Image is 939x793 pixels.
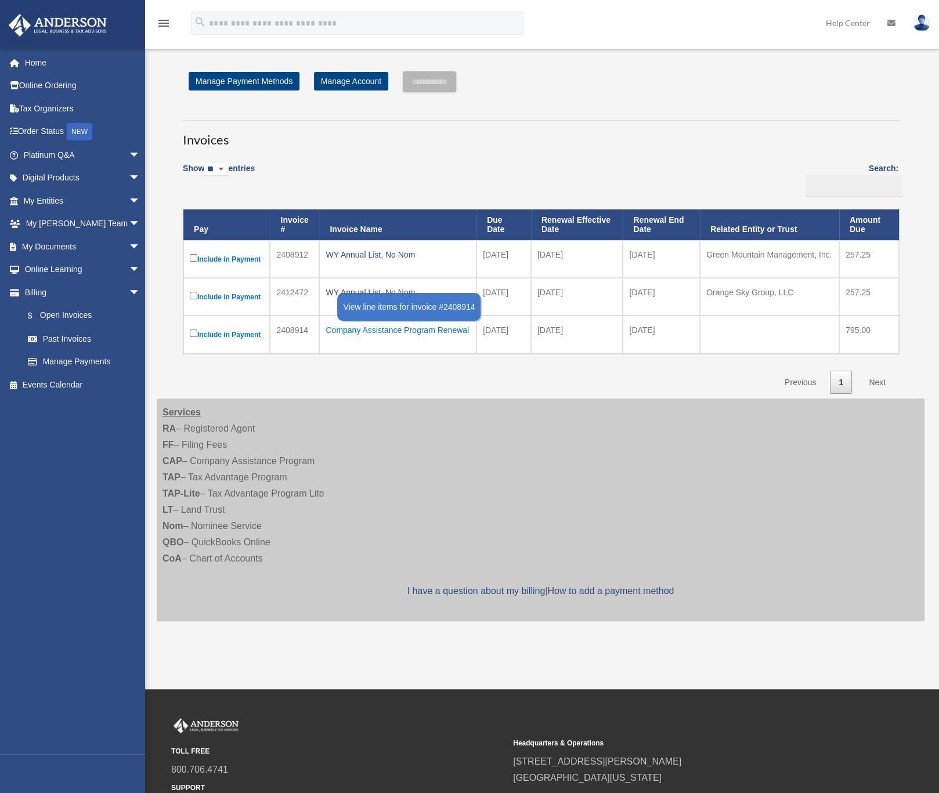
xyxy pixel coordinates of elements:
label: Include in Payment [190,289,263,304]
div: NEW [67,123,92,140]
th: Related Entity or Trust: activate to sort column ascending [700,209,839,241]
td: [DATE] [476,240,531,278]
a: Platinum Q&Aarrow_drop_down [8,143,158,166]
a: My Entitiesarrow_drop_down [8,189,158,212]
a: $Open Invoices [16,304,146,328]
i: search [194,16,207,28]
td: [DATE] [531,240,623,278]
a: Online Ordering [8,74,158,97]
span: arrow_drop_down [129,143,152,167]
label: Include in Payment [190,252,263,266]
a: Manage Payments [16,350,152,374]
a: Billingarrow_drop_down [8,281,152,304]
td: [DATE] [623,316,700,353]
td: Orange Sky Group, LLC [700,278,839,316]
label: Include in Payment [190,327,263,342]
a: Past Invoices [16,327,152,350]
a: Order StatusNEW [8,120,158,144]
a: Next [860,371,894,394]
a: [GEOGRAPHIC_DATA][US_STATE] [513,773,662,783]
th: Invoice #: activate to sort column ascending [270,209,319,241]
label: Search: [801,161,898,197]
p: | [162,583,919,599]
input: Search: [806,175,902,197]
a: Manage Account [314,72,388,90]
div: Company Assistance Program Renewal [326,322,470,338]
td: 2408912 [270,240,319,278]
th: Invoice Name: activate to sort column ascending [319,209,476,241]
th: Pay: activate to sort column descending [183,209,270,241]
span: $ [34,309,40,323]
td: [DATE] [623,278,700,316]
th: Due Date: activate to sort column ascending [476,209,531,241]
a: Previous [776,371,825,394]
td: [DATE] [476,278,531,316]
h3: Invoices [183,120,898,149]
td: [DATE] [623,240,700,278]
input: Include in Payment [190,254,197,262]
strong: QBO [162,537,183,547]
img: User Pic [913,15,930,31]
td: [DATE] [531,278,623,316]
td: 257.25 [839,278,899,316]
label: Show entries [183,161,255,188]
td: [DATE] [531,316,623,353]
strong: RA [162,423,176,433]
a: How to add a payment method [547,586,674,596]
a: Tax Organizers [8,97,158,120]
i: menu [157,16,171,30]
td: 2412472 [270,278,319,316]
a: Manage Payment Methods [189,72,299,90]
span: arrow_drop_down [129,166,152,190]
th: Renewal End Date: activate to sort column ascending [623,209,700,241]
strong: Services [162,407,201,417]
th: Amount Due: activate to sort column ascending [839,209,899,241]
a: Online Learningarrow_drop_down [8,258,158,281]
span: arrow_drop_down [129,235,152,259]
span: arrow_drop_down [129,281,152,305]
a: Digital Productsarrow_drop_down [8,166,158,190]
strong: TAP-Lite [162,488,200,498]
div: – Registered Agent – Filing Fees – Company Assistance Program – Tax Advantage Program – Tax Advan... [157,399,924,621]
input: Include in Payment [190,329,197,337]
td: [DATE] [476,316,531,353]
strong: TAP [162,472,180,482]
td: 795.00 [839,316,899,353]
select: Showentries [204,163,228,176]
input: Include in Payment [190,292,197,299]
a: Events Calendar [8,373,158,396]
a: 800.706.4741 [171,765,228,774]
strong: CoA [162,553,182,563]
a: menu [157,20,171,30]
div: WY Annual List, No Nom [326,284,470,300]
strong: FF [162,440,174,450]
a: My Documentsarrow_drop_down [8,235,158,258]
a: My [PERSON_NAME] Teamarrow_drop_down [8,212,158,236]
td: 257.25 [839,240,899,278]
span: arrow_drop_down [129,212,152,236]
img: Anderson Advisors Platinum Portal [5,14,110,37]
th: Renewal Effective Date: activate to sort column ascending [531,209,623,241]
strong: CAP [162,456,182,466]
span: arrow_drop_down [129,189,152,213]
a: Home [8,51,158,74]
strong: LT [162,505,173,515]
td: Green Mountain Management, Inc. [700,240,839,278]
div: WY Annual List, No Nom [326,247,470,263]
img: Anderson Advisors Platinum Portal [171,718,241,733]
span: arrow_drop_down [129,258,152,282]
small: Headquarters & Operations [513,737,847,749]
strong: Nom [162,521,183,531]
a: [STREET_ADDRESS][PERSON_NAME] [513,756,681,766]
a: 1 [830,371,852,394]
td: 2408914 [270,316,319,353]
small: TOLL FREE [171,745,505,758]
a: I have a question about my billing [407,586,545,596]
